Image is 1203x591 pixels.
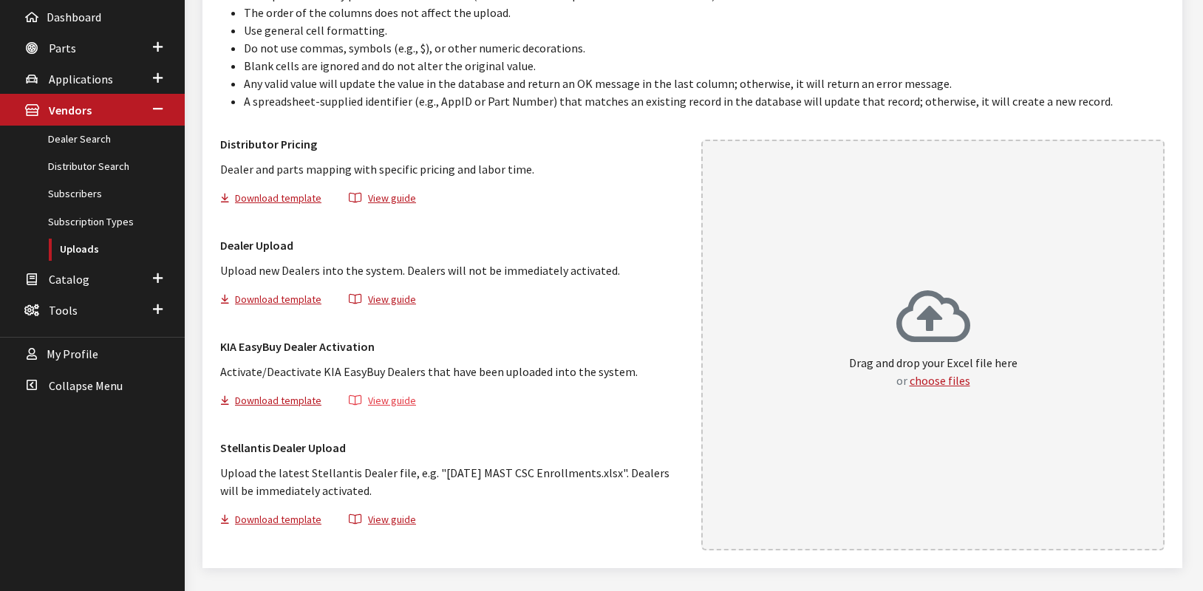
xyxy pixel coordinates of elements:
[244,4,1165,21] li: The order of the columns does not affect the upload.
[220,160,684,178] p: Dealer and parts mapping with specific pricing and labor time.
[49,272,89,287] span: Catalog
[244,57,1165,75] li: Blank cells are ignored and do not alter the original value.
[336,511,429,533] button: View guide
[244,21,1165,39] li: Use general cell formatting.
[49,103,92,118] span: Vendors
[336,392,429,414] button: View guide
[244,92,1165,110] li: A spreadsheet-supplied identifier (e.g., AppID or Part Number) that matches an existing record in...
[220,392,334,414] button: Download template
[220,464,684,499] p: Upload the latest Stellantis Dealer file, e.g. "[DATE] MAST CSC Enrollments.xlsx". Dealers will b...
[220,439,684,457] h3: Stellantis Dealer Upload
[47,10,101,24] span: Dashboard
[220,236,684,254] h3: Dealer Upload
[220,363,684,380] p: Activate/Deactivate KIA EasyBuy Dealers that have been uploaded into the system.
[896,373,907,388] span: or
[336,190,429,211] button: View guide
[336,291,429,312] button: View guide
[220,291,334,312] button: Download template
[849,354,1018,389] p: Drag and drop your Excel file here
[49,303,78,318] span: Tools
[220,511,334,533] button: Download template
[220,262,684,279] p: Upload new Dealers into the system. Dealers will not be immediately activated.
[47,347,98,362] span: My Profile
[49,378,123,393] span: Collapse Menu
[910,372,970,389] button: choose files
[220,190,334,211] button: Download template
[244,39,1165,57] li: Do not use commas, symbols (e.g., $), or other numeric decorations.
[49,72,113,86] span: Applications
[244,75,1165,92] li: Any valid value will update the value in the database and return an OK message in the last column...
[49,41,76,55] span: Parts
[220,338,684,355] h3: KIA EasyBuy Dealer Activation
[220,135,684,153] h3: Distributor Pricing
